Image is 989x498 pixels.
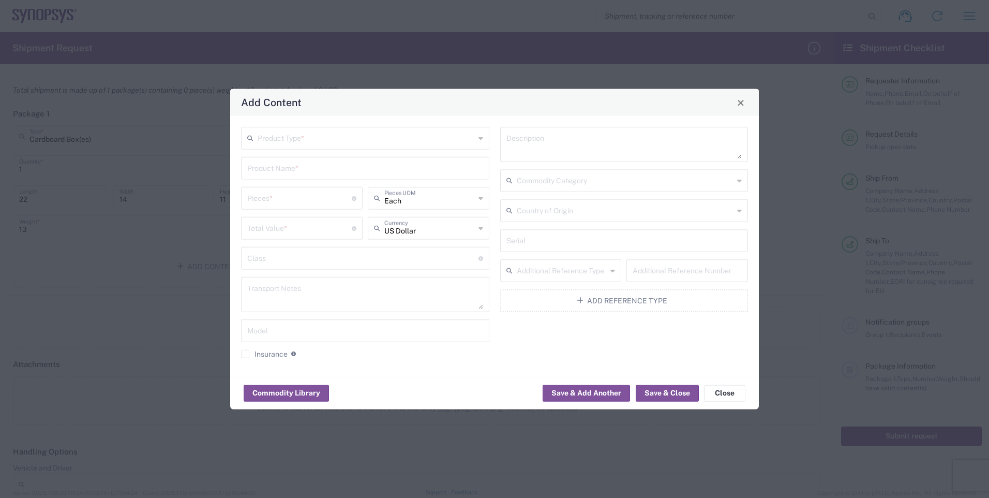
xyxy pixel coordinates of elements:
h4: Add Content [241,95,302,110]
button: Close [704,385,745,401]
label: Insurance [241,350,288,358]
button: Close [733,95,748,110]
button: Save & Close [636,385,699,401]
button: Save & Add Another [543,385,630,401]
button: Commodity Library [244,385,329,401]
button: Add Reference Type [500,289,748,312]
